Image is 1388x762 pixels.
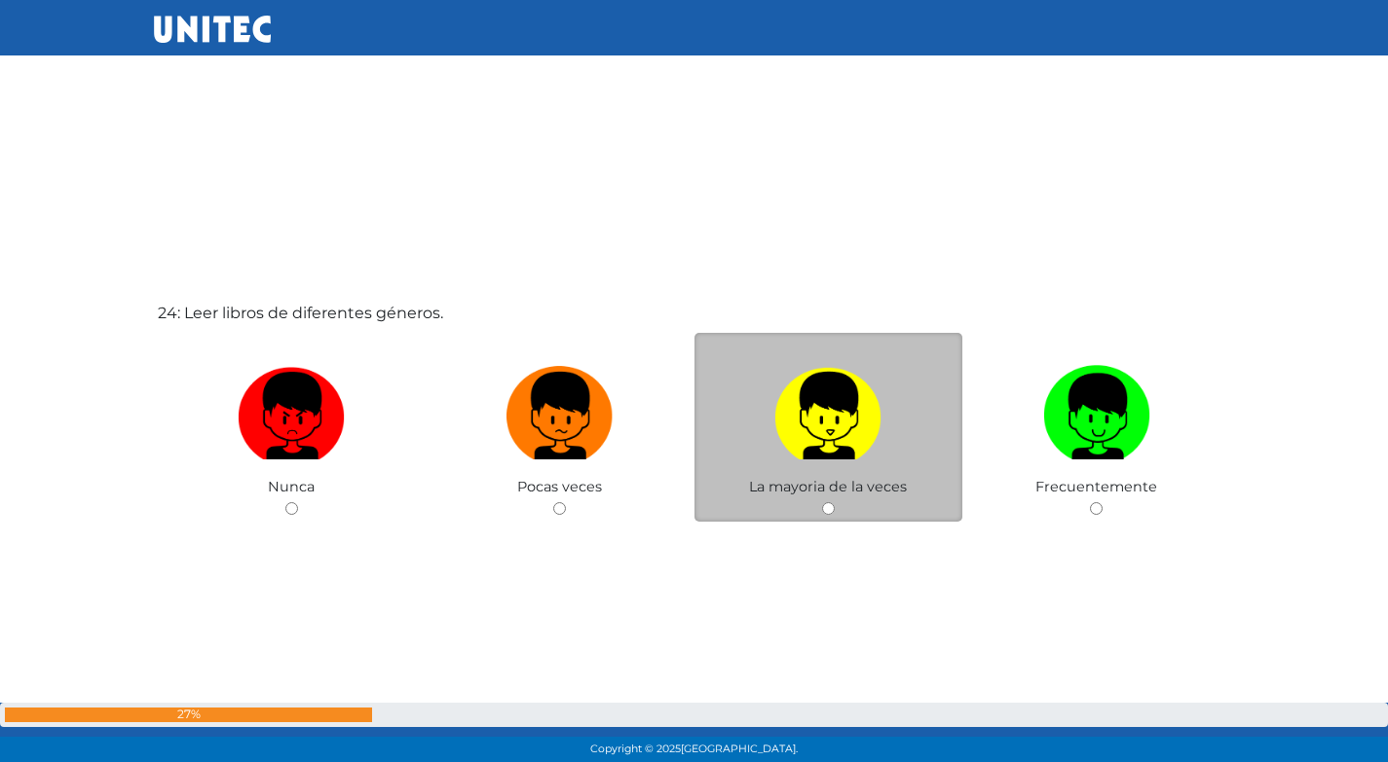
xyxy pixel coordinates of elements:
[774,358,882,460] img: La mayoria de la veces
[506,358,614,460] img: Pocas veces
[268,478,315,495] span: Nunca
[5,708,372,722] div: 27%
[238,358,345,460] img: Nunca
[154,16,271,43] img: UNITEC
[749,478,907,495] span: La mayoria de la veces
[158,302,443,325] label: 24: Leer libros de diferentes géneros.
[681,743,798,755] span: [GEOGRAPHIC_DATA].
[1043,358,1150,460] img: Frecuentemente
[517,478,602,495] span: Pocas veces
[1035,478,1157,495] span: Frecuentemente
